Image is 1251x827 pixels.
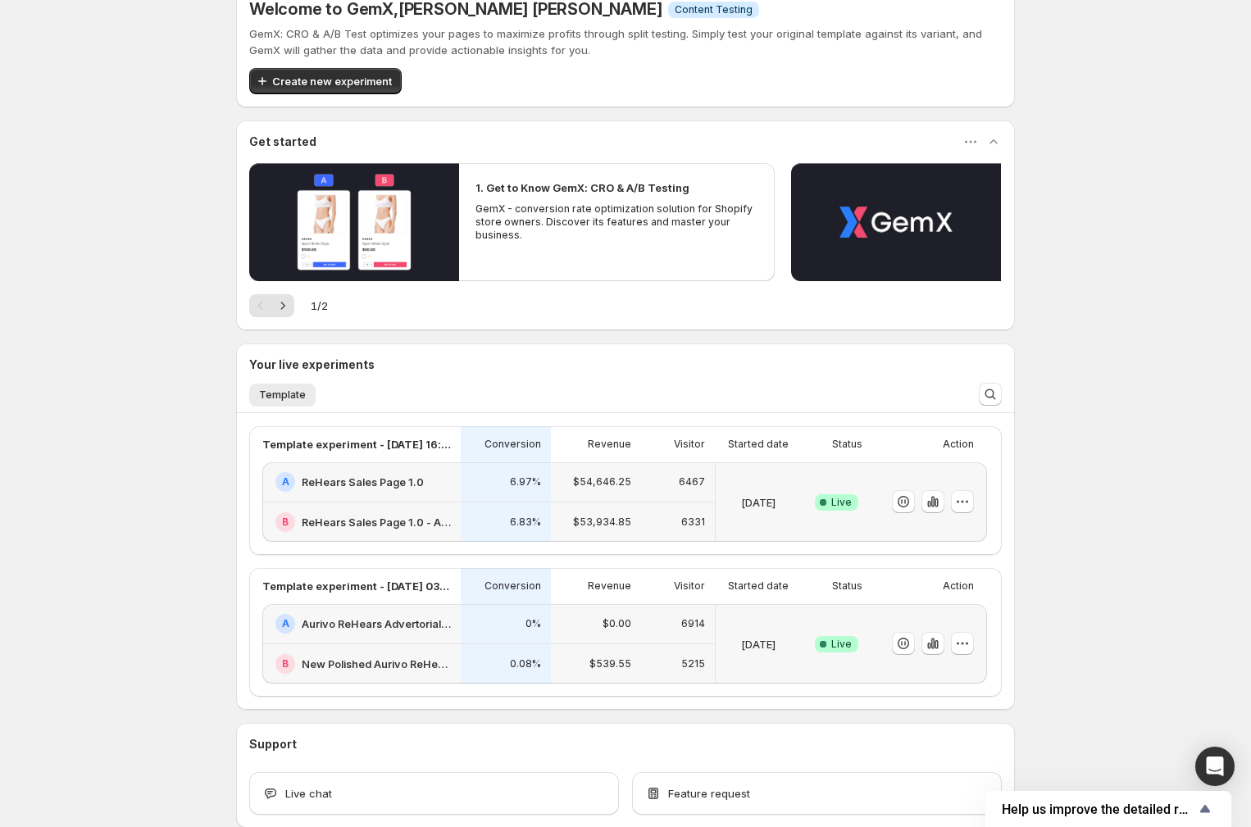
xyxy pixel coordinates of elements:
p: Action [943,438,974,451]
h2: B [282,516,289,529]
p: 6331 [681,516,705,529]
p: Started date [728,438,789,451]
nav: Pagination [249,294,294,317]
p: 6.97% [510,475,541,488]
p: Status [832,438,862,451]
button: Search and filter results [979,383,1002,406]
h2: A [282,617,289,630]
p: Revenue [588,579,631,593]
p: Visitor [674,438,705,451]
p: $54,646.25 [573,475,631,488]
h3: Get started [249,134,316,150]
button: Next [271,294,294,317]
h3: Your live experiments [249,357,375,373]
span: Create new experiment [272,73,392,89]
p: [DATE] [741,494,776,511]
p: GemX: CRO & A/B Test optimizes your pages to maximize profits through split testing. Simply test ... [249,25,1002,58]
h2: New Polished Aurivo ReHears Advertorial 7.0 (nooro) --&gt; Sales Page 1.0 [302,656,451,672]
button: Show survey - Help us improve the detailed report for A/B campaigns [1002,799,1215,819]
p: 0.08% [510,657,541,670]
p: Started date [728,579,789,593]
p: 5215 [681,657,705,670]
p: Revenue [588,438,631,451]
p: Status [832,579,862,593]
h2: Aurivo ReHears Advertorial 7.0 (nooro) --> Sales Page 1.0 [302,616,451,632]
p: [DATE] [741,636,776,652]
span: Content Testing [675,3,753,16]
p: Conversion [484,579,541,593]
span: Live [831,496,852,509]
h2: 1. Get to Know GemX: CRO & A/B Testing [475,179,689,196]
button: Play video [791,163,1001,281]
span: Feature request [668,785,750,802]
button: Create new experiment [249,68,402,94]
div: Open Intercom Messenger [1195,747,1235,786]
p: GemX - conversion rate optimization solution for Shopify store owners. Discover its features and ... [475,202,757,242]
h2: ReHears Sales Page 1.0 [302,474,424,490]
button: Play video [249,163,459,281]
span: 1 / 2 [311,298,328,314]
p: Template experiment - [DATE] 16:31:28 [262,436,451,452]
span: Live [831,638,852,651]
p: 6467 [679,475,705,488]
h2: ReHears Sales Page 1.0 - A/B TEST BUTTONS TO BUY SECTION [302,514,451,530]
p: Visitor [674,579,705,593]
p: 6914 [681,617,705,630]
span: Template [259,389,306,402]
p: 6.83% [510,516,541,529]
p: Conversion [484,438,541,451]
p: 0% [525,617,541,630]
p: $53,934.85 [573,516,631,529]
p: $539.55 [589,657,631,670]
span: Live chat [285,785,332,802]
p: Action [943,579,974,593]
span: Help us improve the detailed report for A/B campaigns [1002,802,1195,817]
p: $0.00 [603,617,631,630]
p: Template experiment - [DATE] 03:07:03 [262,578,451,594]
h2: A [282,475,289,488]
h3: Support [249,736,297,752]
h2: B [282,657,289,670]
